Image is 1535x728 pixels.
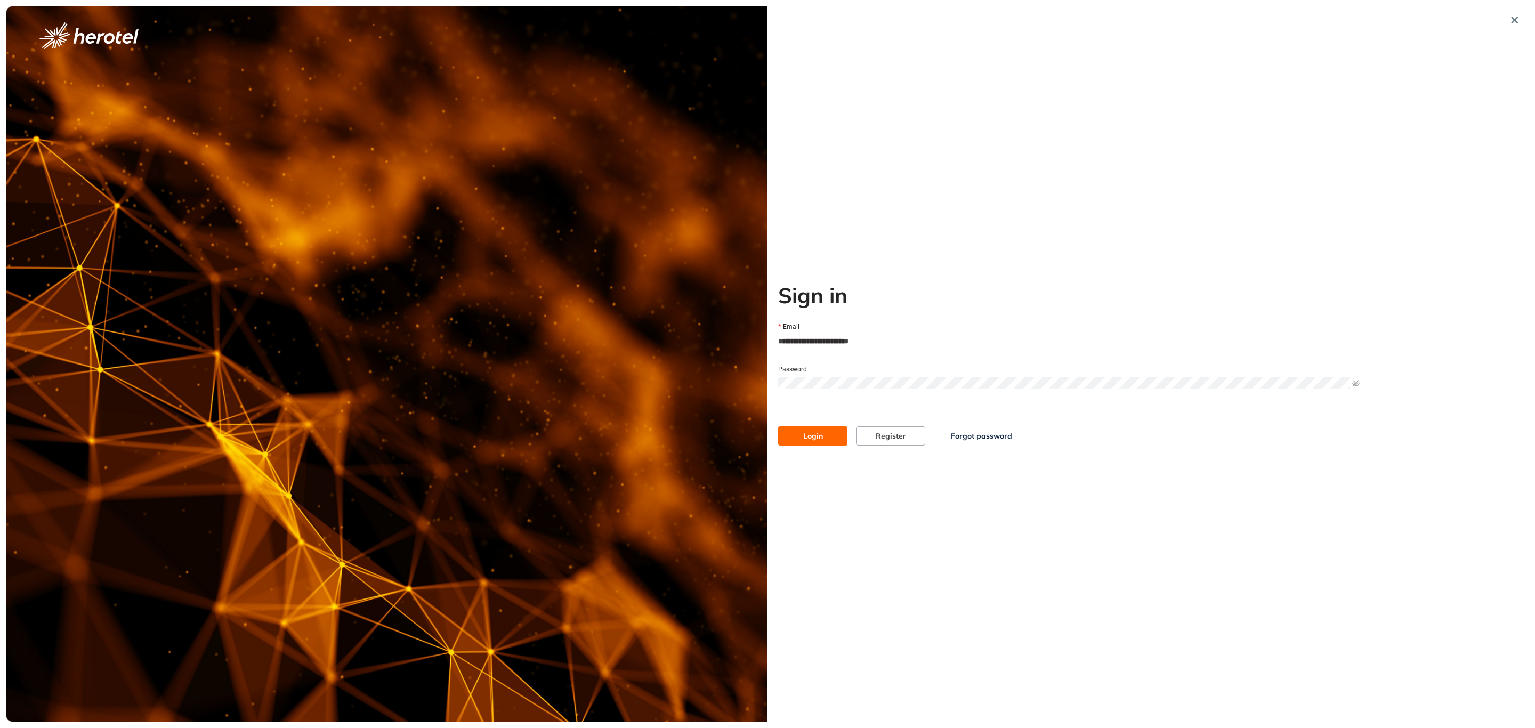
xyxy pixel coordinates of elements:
[1352,379,1360,387] span: eye-invisible
[6,6,768,722] img: cover image
[951,430,1012,442] span: Forgot password
[876,430,906,442] span: Register
[778,322,799,332] label: Email
[22,22,156,49] button: logo
[856,426,925,446] button: Register
[803,430,823,442] span: Login
[778,365,807,375] label: Password
[39,22,139,49] img: logo
[778,282,1366,308] h2: Sign in
[778,426,847,446] button: Login
[778,377,1350,389] input: Password
[778,333,1366,349] input: Email
[934,426,1029,446] button: Forgot password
